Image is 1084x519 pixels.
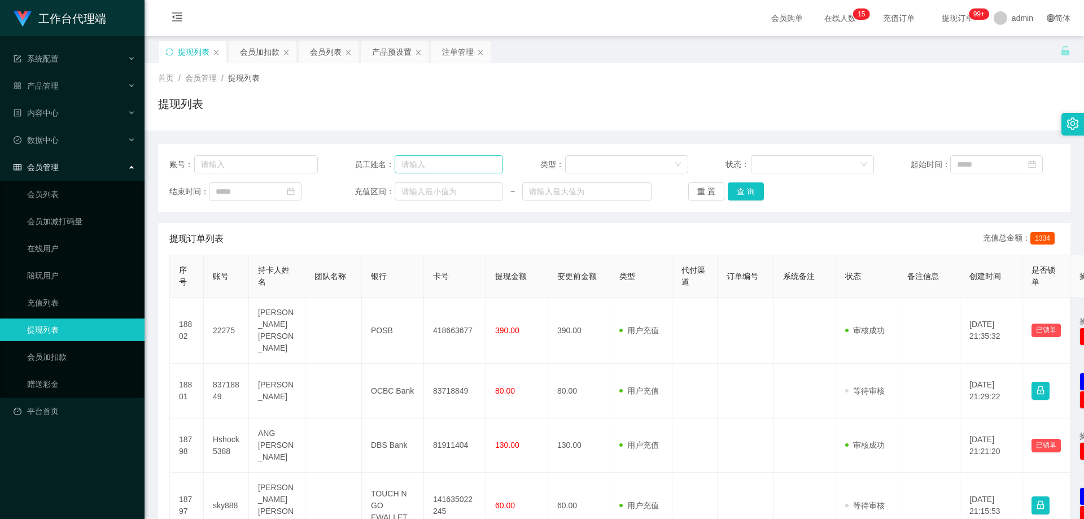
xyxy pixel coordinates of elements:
[170,418,204,473] td: 18798
[1031,382,1050,400] button: 图标: lock
[169,232,224,246] span: 提现订单列表
[548,364,610,418] td: 80.00
[287,187,295,195] i: 图标: calendar
[619,272,635,281] span: 类型
[503,186,522,198] span: ~
[1031,265,1055,286] span: 是否锁单
[727,272,758,281] span: 订单编号
[969,272,1001,281] span: 创建时间
[14,163,59,172] span: 会员管理
[442,41,474,63] div: 注单管理
[845,386,885,395] span: 等待审核
[371,272,387,281] span: 银行
[158,73,174,82] span: 首页
[355,159,394,171] span: 员工姓名：
[249,364,305,418] td: [PERSON_NAME]
[548,418,610,473] td: 130.00
[14,136,59,145] span: 数据中心
[862,8,866,20] p: 5
[165,48,173,56] i: 图标: sync
[14,11,32,27] img: logo.9652507e.png
[1031,324,1061,337] button: 已锁单
[170,298,204,364] td: 18802
[14,109,21,117] i: 图标: profile
[1030,232,1055,245] span: 1334
[969,8,989,20] sup: 1024
[557,272,597,281] span: 变更前金额
[14,55,21,63] i: 图标: form
[911,159,950,171] span: 起始时间：
[495,441,519,450] span: 130.00
[495,386,515,395] span: 80.00
[178,41,209,63] div: 提现列表
[178,73,181,82] span: /
[845,441,885,450] span: 审核成功
[362,418,424,473] td: DBS Bank
[424,364,486,418] td: 83718849
[158,1,196,37] i: 图标: menu-fold
[1066,117,1079,130] i: 图标: setting
[983,232,1059,246] div: 充值总金额：
[14,136,21,144] i: 图标: check-circle-o
[548,298,610,364] td: 390.00
[221,73,224,82] span: /
[179,265,187,286] span: 序号
[249,418,305,473] td: ANG [PERSON_NAME]
[477,49,484,56] i: 图标: close
[424,298,486,364] td: 418663677
[907,272,939,281] span: 备注信息
[619,386,659,395] span: 用户充值
[688,182,724,200] button: 重 置
[362,364,424,418] td: OCBC Bank
[258,265,290,286] span: 持卡人姓名
[204,418,249,473] td: Hshock5388
[936,14,979,22] span: 提现订单
[27,319,135,341] a: 提现列表
[372,41,412,63] div: 产品预设置
[169,159,194,171] span: 账号：
[877,14,920,22] span: 充值订单
[14,82,21,90] i: 图标: appstore-o
[158,95,203,112] h1: 提现列表
[853,8,869,20] sup: 15
[395,182,503,200] input: 请输入最小值为
[355,186,394,198] span: 充值区间：
[681,265,705,286] span: 代付渠道
[619,326,659,335] span: 用户充值
[1031,496,1050,514] button: 图标: lock
[960,418,1022,473] td: [DATE] 21:21:20
[728,182,764,200] button: 查 询
[424,418,486,473] td: 81911404
[960,298,1022,364] td: [DATE] 21:35:32
[204,364,249,418] td: 83718849
[310,41,342,63] div: 会员列表
[204,298,249,364] td: 22275
[27,264,135,287] a: 陪玩用户
[619,501,659,510] span: 用户充值
[283,49,290,56] i: 图标: close
[1060,46,1070,56] i: 图标: unlock
[213,49,220,56] i: 图标: close
[14,400,135,422] a: 图标: dashboard平台首页
[27,210,135,233] a: 会员加减打码量
[27,183,135,206] a: 会员列表
[675,161,681,169] i: 图标: down
[725,159,751,171] span: 状态：
[38,1,106,37] h1: 工作台代理端
[619,441,659,450] span: 用户充值
[14,81,59,90] span: 产品管理
[495,501,515,510] span: 60.00
[845,272,861,281] span: 状态
[27,291,135,314] a: 充值列表
[845,501,885,510] span: 等待审核
[14,14,106,23] a: 工作台代理端
[395,155,503,173] input: 请输入
[1028,160,1036,168] i: 图标: calendar
[1031,439,1061,452] button: 已锁单
[14,163,21,171] i: 图标: table
[495,326,519,335] span: 390.00
[415,49,422,56] i: 图标: close
[27,346,135,368] a: 会员加扣款
[228,73,260,82] span: 提现列表
[495,272,527,281] span: 提现金额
